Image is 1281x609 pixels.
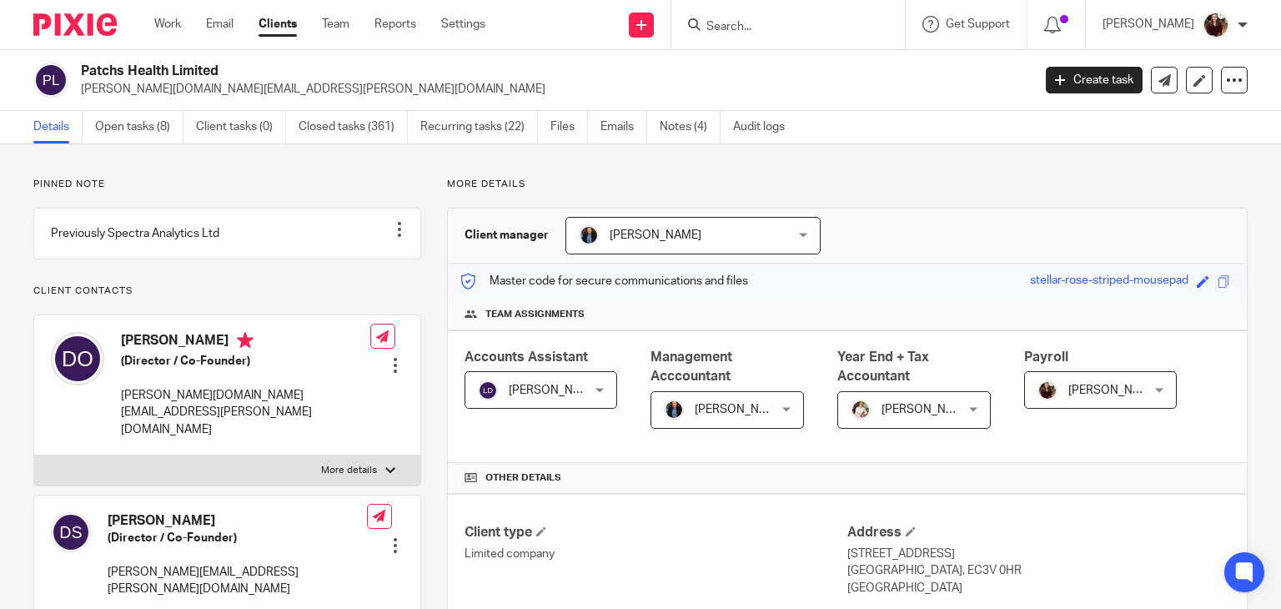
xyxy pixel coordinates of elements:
[108,564,367,598] p: [PERSON_NAME][EMAIL_ADDRESS][PERSON_NAME][DOMAIN_NAME]
[321,464,377,477] p: More details
[33,63,68,98] img: svg%3E
[465,546,847,562] p: Limited company
[705,20,855,35] input: Search
[121,332,370,353] h4: [PERSON_NAME]
[206,16,234,33] a: Email
[33,13,117,36] img: Pixie
[108,530,367,546] h5: (Director / Co-Founder)
[837,350,929,383] span: Year End + Tax Accountant
[237,332,254,349] i: Primary
[610,229,701,241] span: [PERSON_NAME]
[441,16,485,33] a: Settings
[465,524,847,541] h4: Client type
[259,16,297,33] a: Clients
[651,350,732,383] span: Management Acccountant
[485,471,561,485] span: Other details
[1037,380,1057,400] img: MaxAcc_Sep21_ElliDeanPhoto_030.jpg
[485,308,585,321] span: Team assignments
[121,353,370,370] h5: (Director / Co-Founder)
[81,63,833,80] h2: Patchs Health Limited
[847,524,1230,541] h4: Address
[1030,272,1188,291] div: stellar-rose-striped-mousepad
[81,81,1021,98] p: [PERSON_NAME][DOMAIN_NAME][EMAIL_ADDRESS][PERSON_NAME][DOMAIN_NAME]
[946,18,1010,30] span: Get Support
[660,111,721,143] a: Notes (4)
[447,178,1248,191] p: More details
[374,16,416,33] a: Reports
[478,380,498,400] img: svg%3E
[1203,12,1229,38] img: MaxAcc_Sep21_ElliDeanPhoto_030.jpg
[33,178,421,191] p: Pinned note
[847,546,1230,562] p: [STREET_ADDRESS]
[33,111,83,143] a: Details
[550,111,588,143] a: Files
[121,387,370,438] p: [PERSON_NAME][DOMAIN_NAME][EMAIL_ADDRESS][PERSON_NAME][DOMAIN_NAME]
[51,332,104,385] img: svg%3E
[95,111,183,143] a: Open tasks (8)
[664,400,684,420] img: martin-hickman.jpg
[299,111,408,143] a: Closed tasks (361)
[465,350,588,364] span: Accounts Assistant
[509,385,600,396] span: [PERSON_NAME]
[1046,67,1143,93] a: Create task
[460,273,748,289] p: Master code for secure communications and files
[600,111,647,143] a: Emails
[1068,385,1160,396] span: [PERSON_NAME]
[420,111,538,143] a: Recurring tasks (22)
[882,404,973,415] span: [PERSON_NAME]
[154,16,181,33] a: Work
[33,284,421,298] p: Client contacts
[579,225,599,245] img: martin-hickman.jpg
[51,512,91,552] img: svg%3E
[1103,16,1194,33] p: [PERSON_NAME]
[733,111,797,143] a: Audit logs
[465,227,549,244] h3: Client manager
[108,512,367,530] h4: [PERSON_NAME]
[851,400,871,420] img: Kayleigh%20Henson.jpeg
[322,16,349,33] a: Team
[196,111,286,143] a: Client tasks (0)
[695,404,786,415] span: [PERSON_NAME]
[847,562,1230,579] p: [GEOGRAPHIC_DATA], EC3V 0HR
[1024,350,1068,364] span: Payroll
[847,580,1230,596] p: [GEOGRAPHIC_DATA]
